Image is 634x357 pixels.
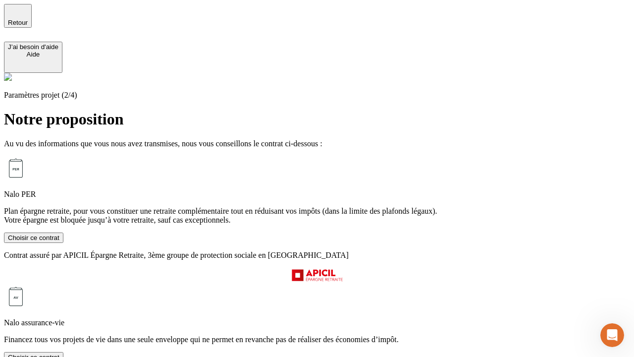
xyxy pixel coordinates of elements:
span: Financez tous vos projets de vie dans une seule enveloppe qui ne permet en revanche pas de réalis... [4,335,399,344]
div: Choisir ce contrat [8,234,59,241]
img: alexis.png [4,73,12,81]
button: Choisir ce contrat [4,233,63,243]
p: Paramètres projet (2/4) [4,91,630,100]
h1: Notre proposition [4,110,630,128]
div: J’ai besoin d'aide [8,43,58,51]
p: Nalo PER [4,190,630,199]
button: J’ai besoin d'aideAide [4,42,62,73]
iframe: Intercom live chat [600,323,624,347]
button: Retour [4,4,32,28]
span: Plan épargne retraite, pour vous constituer une retraite complémentaire tout en réduisant vos imp... [4,207,437,224]
p: Nalo assurance-vie [4,318,630,327]
span: Retour [8,19,28,26]
p: Au vu des informations que vous nous avez transmises, nous vous conseillons le contrat ci-dessous : [4,139,630,148]
p: Contrat assuré par APICIL Épargne Retraite, 3ème groupe de protection sociale en [GEOGRAPHIC_DATA] [4,251,630,260]
div: Aide [8,51,58,58]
